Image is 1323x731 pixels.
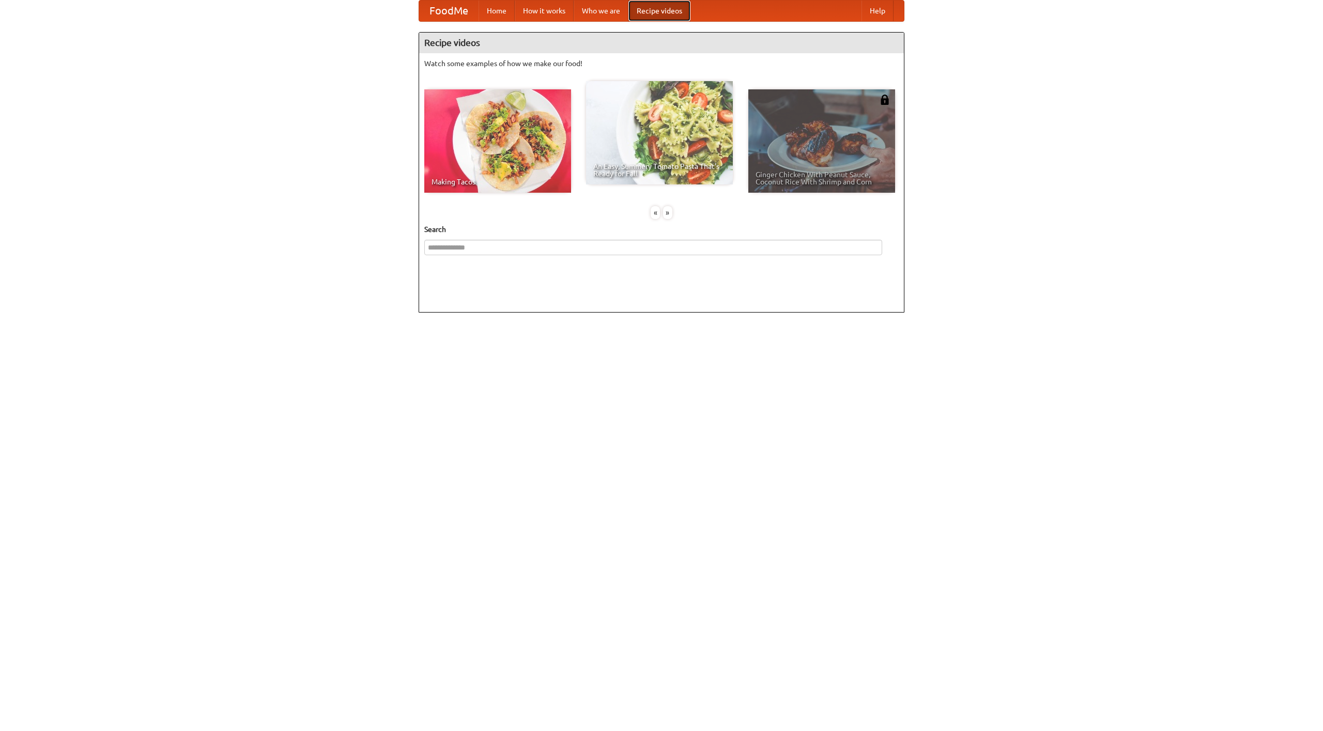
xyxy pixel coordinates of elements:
a: Help [862,1,894,21]
div: » [663,206,672,219]
a: Recipe videos [628,1,690,21]
a: Making Tacos [424,89,571,193]
a: How it works [515,1,574,21]
h4: Recipe videos [419,33,904,53]
div: « [651,206,660,219]
img: 483408.png [880,95,890,105]
a: FoodMe [419,1,479,21]
p: Watch some examples of how we make our food! [424,58,899,69]
a: Home [479,1,515,21]
h5: Search [424,224,899,235]
a: Who we are [574,1,628,21]
span: Making Tacos [432,178,564,185]
a: An Easy, Summery Tomato Pasta That's Ready for Fall [586,81,733,184]
span: An Easy, Summery Tomato Pasta That's Ready for Fall [593,163,726,177]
